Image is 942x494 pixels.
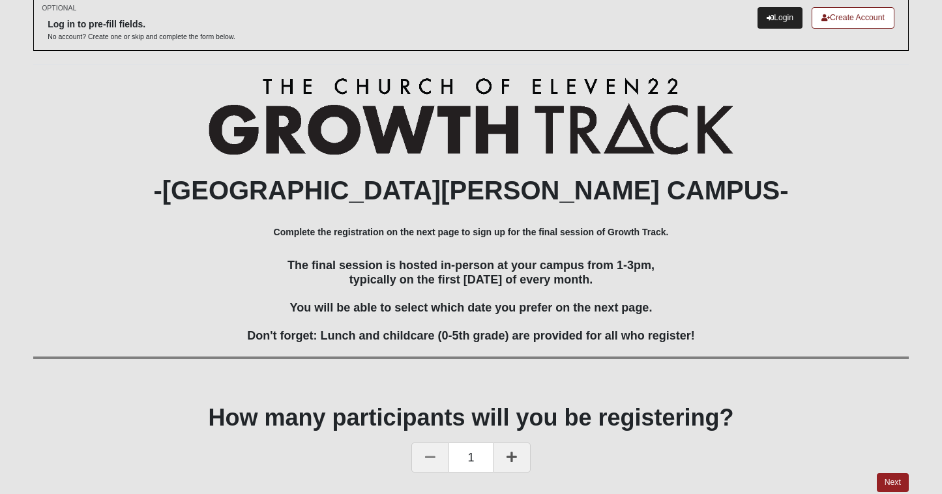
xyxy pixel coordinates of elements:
[42,3,76,13] small: OPTIONAL
[349,273,593,286] span: typically on the first [DATE] of every month.
[758,7,802,29] a: Login
[449,443,492,472] span: 1
[290,301,653,314] span: You will be able to select which date you prefer on the next page.
[247,329,694,342] span: Don't forget: Lunch and childcare (0-5th grade) are provided for all who register!
[287,259,655,272] span: The final session is hosted in-person at your campus from 1-3pm,
[274,227,669,237] b: Complete the registration on the next page to sign up for the final session of Growth Track.
[209,78,734,155] img: Growth Track Logo
[153,176,788,205] b: -[GEOGRAPHIC_DATA][PERSON_NAME] CAMPUS-
[877,473,909,492] a: Next
[812,7,894,29] a: Create Account
[48,19,235,30] h6: Log in to pre-fill fields.
[33,403,909,431] h1: How many participants will you be registering?
[48,32,235,42] p: No account? Create one or skip and complete the form below.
